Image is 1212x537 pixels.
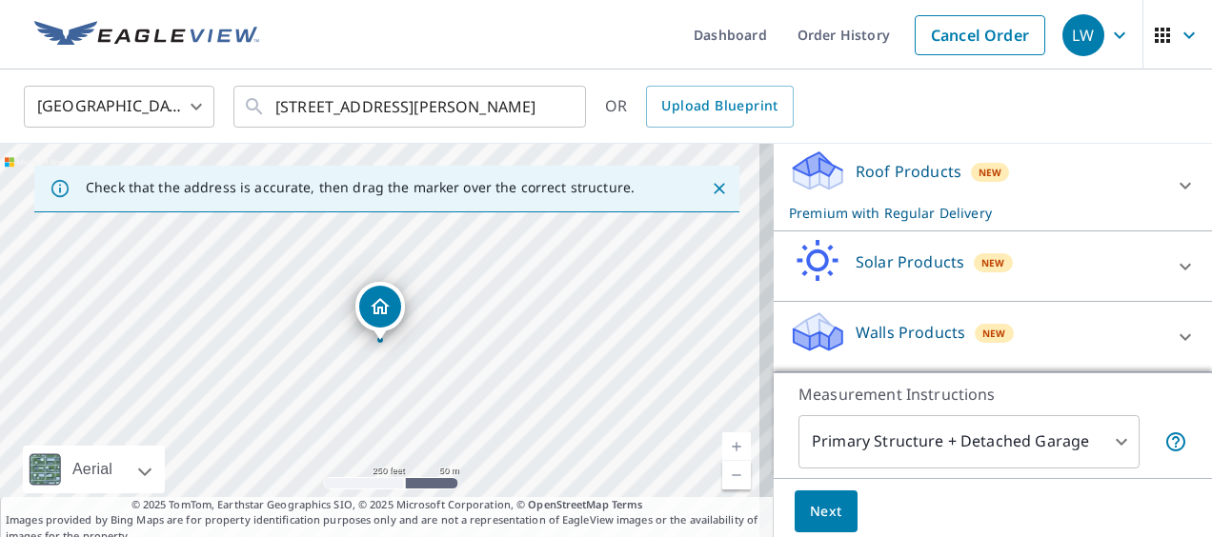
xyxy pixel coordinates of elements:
[605,86,794,128] div: OR
[528,497,608,511] a: OpenStreetMap
[86,179,635,196] p: Check that the address is accurate, then drag the marker over the correct structure.
[612,497,643,511] a: Terms
[1164,430,1187,453] span: Your report will include the primary structure and a detached garage if one exists.
[707,176,732,201] button: Close
[981,255,1005,270] span: New
[131,497,643,513] span: © 2025 TomTom, Earthstar Geographics SIO, © 2025 Microsoft Corporation, ©
[275,80,547,133] input: Search by address or latitude-longitude
[789,203,1162,223] p: Premium with Regular Delivery
[979,165,1002,180] span: New
[856,321,965,344] p: Walls Products
[722,461,751,489] a: Current Level 17, Zoom Out
[856,160,961,183] p: Roof Products
[1062,14,1104,56] div: LW
[23,446,165,493] div: Aerial
[798,415,1140,468] div: Primary Structure + Detached Garage
[798,383,1187,406] p: Measurement Instructions
[355,282,405,341] div: Dropped pin, building 1, Residential property, 2836 Skimmerhorn St Fort Collins, CO 80526
[646,86,793,128] a: Upload Blueprint
[661,94,778,118] span: Upload Blueprint
[67,446,118,493] div: Aerial
[789,239,1197,293] div: Solar ProductsNew
[722,432,751,461] a: Current Level 17, Zoom In
[856,250,964,273] p: Solar Products
[789,309,1197,364] div: Walls ProductsNew
[982,326,1006,341] span: New
[789,149,1197,223] div: Roof ProductsNewPremium with Regular Delivery
[34,21,259,50] img: EV Logo
[915,15,1045,55] a: Cancel Order
[795,490,858,533] button: Next
[24,80,214,133] div: [GEOGRAPHIC_DATA]
[810,500,842,524] span: Next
